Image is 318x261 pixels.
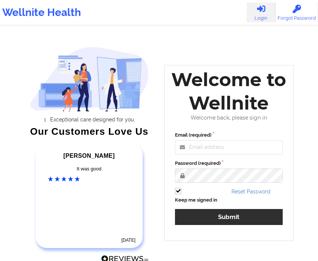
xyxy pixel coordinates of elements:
[175,160,283,167] label: Password (required)
[170,68,288,115] div: Welcome to Wellnite
[231,189,270,195] a: Reset Password
[64,153,115,159] span: [PERSON_NAME]
[30,128,149,135] div: Our Customers Love Us
[36,117,149,123] li: Exceptional care designed for you.
[48,165,130,173] div: It was good
[30,47,149,111] img: wellnite-auth-hero_200.c722682e.png
[175,196,217,204] label: Keep me signed in
[276,3,318,22] a: Forgot Password
[121,238,136,243] time: [DATE]
[175,140,283,154] input: Email address
[175,209,283,225] button: Submit
[170,115,288,121] div: Welcome back, please sign in
[175,131,283,139] label: Email (required)
[247,3,276,22] a: Login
